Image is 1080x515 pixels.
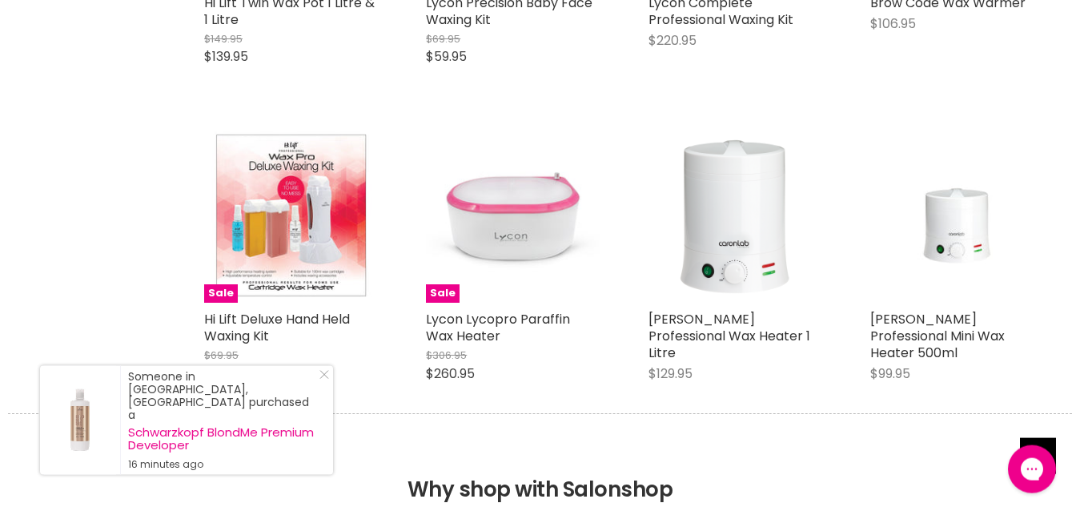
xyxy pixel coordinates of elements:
[128,370,317,471] div: Someone in [GEOGRAPHIC_DATA], [GEOGRAPHIC_DATA] purchased a
[40,366,120,475] a: Visit product page
[870,364,910,383] span: $99.95
[1020,438,1056,474] a: Back to top
[204,348,239,363] span: $69.95
[870,310,1005,362] a: [PERSON_NAME] Professional Mini Wax Heater 500ml
[128,426,317,452] a: Schwarzkopf BlondMe Premium Developer
[204,284,238,303] span: Sale
[313,370,329,386] a: Close Notification
[204,129,378,303] a: Hi Lift Deluxe Hand Held Waxing KitSale
[128,458,317,471] small: 16 minutes ago
[648,364,693,383] span: $129.95
[426,47,467,66] span: $59.95
[1020,438,1056,480] span: Back to top
[1000,440,1064,499] iframe: Gorgias live chat messenger
[426,31,460,46] span: $69.95
[426,364,475,383] span: $260.95
[319,370,329,380] svg: Close Icon
[870,14,916,33] span: $106.95
[426,129,600,303] a: Lycon Lycopro Paraffin Wax HeaterSale
[204,310,350,345] a: Hi Lift Deluxe Hand Held Waxing Kit
[426,129,600,303] img: Lycon Lycopro Paraffin Wax Heater
[426,310,570,345] a: Lycon Lycopro Paraffin Wax Heater
[204,364,245,383] span: $62.95
[426,348,467,363] span: $306.95
[870,129,1044,303] a: Caron Professional Mini Wax Heater 500ml
[899,129,1015,303] img: Caron Professional Mini Wax Heater 500ml
[648,310,810,362] a: [PERSON_NAME] Professional Wax Heater 1 Litre
[648,31,697,50] span: $220.95
[648,129,822,303] img: Caron Professional Wax Heater 1 Litre
[204,31,243,46] span: $149.95
[204,129,378,303] img: Hi Lift Deluxe Hand Held Waxing Kit
[426,284,460,303] span: Sale
[204,47,248,66] span: $139.95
